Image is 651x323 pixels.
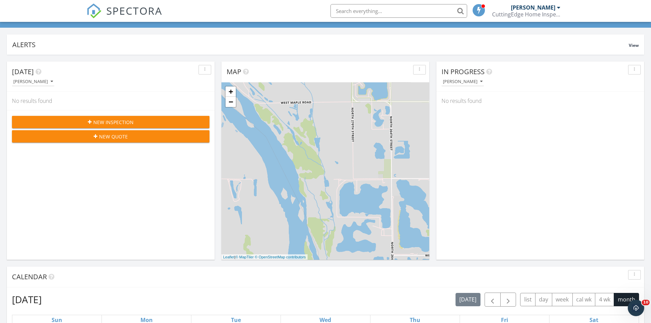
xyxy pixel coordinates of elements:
div: [PERSON_NAME] [443,79,483,84]
span: SPECTORA [106,3,162,18]
a: Zoom in [226,86,236,97]
div: CuttingEdge Home Inspections [492,11,560,18]
span: 10 [642,300,650,305]
button: 4 wk [595,293,614,306]
a: Zoom out [226,97,236,107]
button: Next month [500,293,516,307]
button: Previous month [485,293,501,307]
button: day [535,293,552,306]
div: [PERSON_NAME] [511,4,555,11]
a: SPECTORA [86,9,162,24]
span: View [629,42,639,48]
span: Calendar [12,272,47,281]
span: New Inspection [93,119,134,126]
img: The Best Home Inspection Software - Spectora [86,3,101,18]
button: [DATE] [456,293,480,306]
span: [DATE] [12,67,34,76]
button: New Quote [12,130,209,143]
button: [PERSON_NAME] [442,77,484,86]
span: New Quote [99,133,128,140]
a: Leaflet [223,255,234,259]
a: © MapTiler [235,255,254,259]
iframe: Intercom live chat [628,300,644,316]
input: Search everything... [330,4,467,18]
h2: [DATE] [12,293,42,306]
div: Alerts [12,40,629,49]
button: New Inspection [12,116,209,128]
div: [PERSON_NAME] [13,79,53,84]
div: | [221,254,308,260]
div: No results found [436,92,644,110]
a: © OpenStreetMap contributors [255,255,306,259]
button: month [614,293,639,306]
button: week [552,293,573,306]
button: cal wk [572,293,596,306]
span: Map [227,67,241,76]
button: list [520,293,535,306]
button: [PERSON_NAME] [12,77,54,86]
div: No results found [7,92,215,110]
span: In Progress [442,67,485,76]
